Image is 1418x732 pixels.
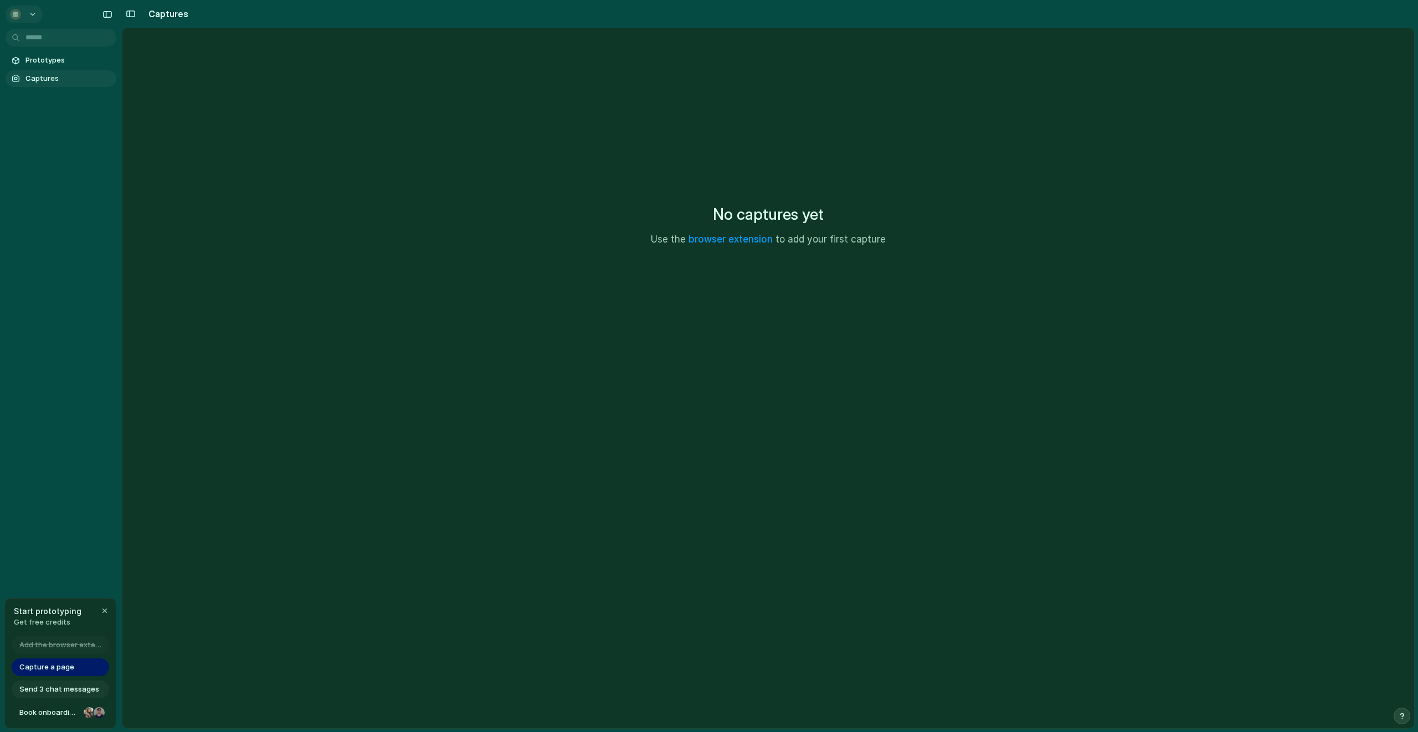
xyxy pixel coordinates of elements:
span: Get free credits [14,617,81,628]
div: Nicole Kubica [83,706,96,719]
span: Prototypes [25,55,112,66]
span: Add the browser extension [19,640,102,651]
h2: No captures yet [713,203,824,226]
span: Captures [25,73,112,84]
a: Book onboarding call [12,704,109,721]
span: Send 3 chat messages [19,684,99,695]
span: Start prototyping [14,605,81,617]
span: Book onboarding call [19,707,79,718]
p: Use the to add your first capture [651,233,886,247]
a: Captures [6,70,116,87]
h2: Captures [144,7,188,20]
span: Capture a page [19,662,74,673]
a: browser extension [689,234,773,245]
a: Prototypes [6,52,116,69]
div: Christian Iacullo [93,706,106,719]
